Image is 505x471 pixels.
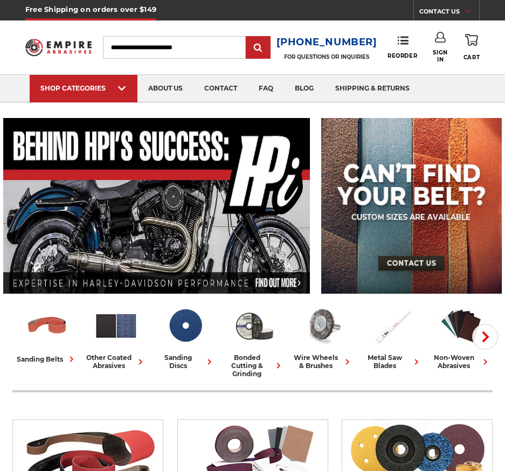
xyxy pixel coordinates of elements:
span: Reorder [388,52,417,59]
a: sanding discs [155,303,215,370]
p: FOR QUESTIONS OR INQUIRIES [276,53,377,60]
a: blog [284,75,324,102]
span: Cart [464,54,480,61]
div: other coated abrasives [86,354,146,370]
div: metal saw blades [362,354,422,370]
a: metal saw blades [362,303,422,370]
input: Submit [247,37,269,59]
div: SHOP CATEGORIES [40,84,127,92]
div: non-woven abrasives [431,354,491,370]
img: Empire Abrasives [25,34,92,60]
img: Sanding Discs [163,303,207,348]
img: Other Coated Abrasives [94,303,139,348]
a: CONTACT US [419,5,479,20]
a: Cart [464,32,480,63]
a: shipping & returns [324,75,420,102]
img: Sanding Belts [25,303,70,348]
a: wire wheels & brushes [293,303,353,370]
button: Next [472,324,498,350]
img: Banner for an interview featuring Horsepower Inc who makes Harley performance upgrades featured o... [3,118,310,294]
span: Sign In [432,49,449,63]
img: promo banner for custom belts. [321,118,501,294]
a: non-woven abrasives [431,303,491,370]
div: bonded cutting & grinding [224,354,284,378]
a: Reorder [388,36,417,59]
a: bonded cutting & grinding [224,303,284,378]
a: [PHONE_NUMBER] [276,34,377,50]
div: sanding belts [17,354,77,365]
a: contact [193,75,248,102]
img: Non-woven Abrasives [439,303,483,348]
img: Metal Saw Blades [370,303,414,348]
a: about us [137,75,193,102]
a: faq [248,75,284,102]
img: Wire Wheels & Brushes [301,303,345,348]
a: sanding belts [17,303,77,365]
div: sanding discs [155,354,215,370]
div: wire wheels & brushes [293,354,353,370]
img: Bonded Cutting & Grinding [232,303,276,348]
a: other coated abrasives [86,303,146,370]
